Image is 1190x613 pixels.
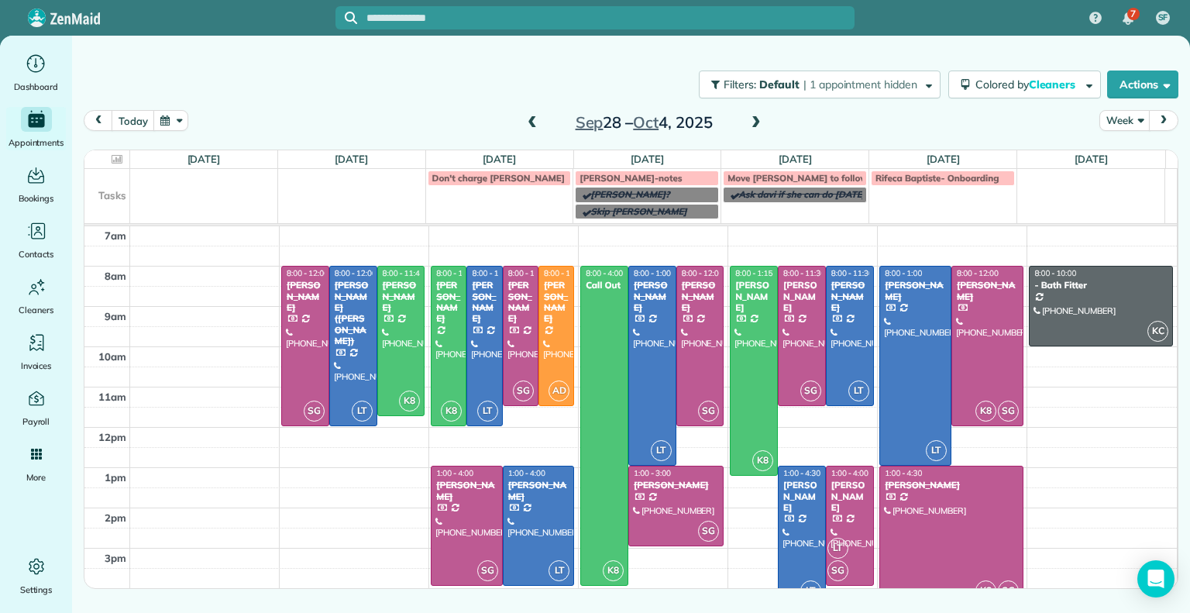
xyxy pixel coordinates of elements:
span: Cleaners [19,302,53,318]
a: Dashboard [6,51,66,95]
div: [PERSON_NAME] ([PERSON_NAME]) [334,280,373,346]
span: LT [477,401,498,422]
span: LT [549,560,569,581]
span: 8:00 - 11:30 [544,268,586,278]
span: Settings [20,582,53,598]
div: [PERSON_NAME] [286,280,325,313]
span: LT [827,538,848,559]
span: 1:00 - 4:30 [783,468,820,478]
div: [PERSON_NAME] [507,280,534,325]
span: 8:00 - 1:15 [735,268,772,278]
span: Dashboard [14,79,58,95]
div: [PERSON_NAME] [435,280,462,325]
span: 8:00 - 12:00 [957,268,999,278]
span: 9am [105,310,126,322]
span: 3pm [105,552,126,564]
span: 8:00 - 12:00 [335,268,377,278]
span: SG [513,381,534,401]
span: 1pm [105,471,126,484]
span: SG [800,381,821,401]
button: Focus search [335,12,357,24]
span: KC [1147,321,1168,342]
button: prev [84,110,113,131]
span: 8:00 - 12:00 [682,268,724,278]
span: LT [651,440,672,461]
span: 8:00 - 1:00 [885,268,922,278]
a: [DATE] [927,153,960,165]
span: 1:00 - 4:00 [436,468,473,478]
span: 8:00 - 12:00 [287,268,328,278]
span: 1:00 - 4:00 [831,468,868,478]
a: [DATE] [483,153,516,165]
span: Ask davi if she can do [DATE] Morning [738,188,903,200]
div: [PERSON_NAME] [884,480,1018,491]
div: [PERSON_NAME] [782,280,821,313]
a: Payroll [6,386,66,429]
span: 8:00 - 11:45 [383,268,425,278]
span: K8 [399,391,420,412]
span: Skip [PERSON_NAME] [590,205,686,217]
span: SG [304,401,325,422]
span: Move [PERSON_NAME] to following week [727,172,906,184]
a: Cleaners [6,274,66,318]
span: 8am [105,270,126,282]
span: Invoices [21,358,52,374]
span: LT [848,381,869,401]
button: next [1149,110,1178,131]
a: Invoices [6,330,66,374]
span: Appointments [9,135,64,150]
svg: Focus search [345,12,357,24]
div: [PERSON_NAME] [831,480,869,513]
span: 11am [98,391,126,403]
a: [DATE] [1075,153,1108,165]
a: Contacts [6,219,66,262]
span: Colored by [975,77,1081,91]
span: Default [759,77,800,91]
div: [PERSON_NAME] [633,480,720,491]
span: Cleaners [1029,77,1078,91]
a: [DATE] [335,153,368,165]
a: [DATE] [187,153,221,165]
span: K8 [441,401,462,422]
span: 10am [98,350,126,363]
span: SG [827,560,848,581]
span: SG [698,521,719,542]
span: Contacts [19,246,53,262]
a: [DATE] [779,153,812,165]
a: Filters: Default | 1 appointment hidden [691,71,941,98]
span: [PERSON_NAME]? [590,188,669,200]
a: [DATE] [631,153,664,165]
a: Settings [6,554,66,598]
span: Don't charge [PERSON_NAME] yet [432,172,581,184]
span: 8:00 - 4:00 [586,268,623,278]
span: 8:00 - 1:00 [634,268,671,278]
div: [PERSON_NAME] [471,280,497,325]
span: 7am [105,229,126,242]
span: Rifeca Baptiste- Onboarding [875,172,999,184]
div: [PERSON_NAME] [734,280,773,313]
div: [PERSON_NAME] [382,280,421,313]
button: Filters: Default | 1 appointment hidden [699,71,941,98]
span: LT [926,440,947,461]
span: | 1 appointment hidden [803,77,917,91]
span: 2pm [105,511,126,524]
div: [PERSON_NAME] [884,280,947,302]
span: LT [800,580,821,601]
span: 1:00 - 4:00 [508,468,545,478]
h2: 28 – 4, 2025 [547,114,741,131]
span: Sep [576,112,604,132]
div: 7 unread notifications [1112,2,1144,36]
span: 1:00 - 3:00 [634,468,671,478]
div: [PERSON_NAME] [782,480,821,513]
button: Actions [1107,71,1178,98]
a: Bookings [6,163,66,206]
button: today [112,110,154,131]
div: [PERSON_NAME] [543,280,569,325]
span: SF [1158,12,1168,24]
div: [PERSON_NAME] [831,280,869,313]
span: K8 [752,450,773,471]
div: [PERSON_NAME] [956,280,1019,302]
span: 7 [1130,8,1136,20]
span: 8:00 - 11:30 [508,268,550,278]
span: 8:00 - 11:30 [831,268,873,278]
